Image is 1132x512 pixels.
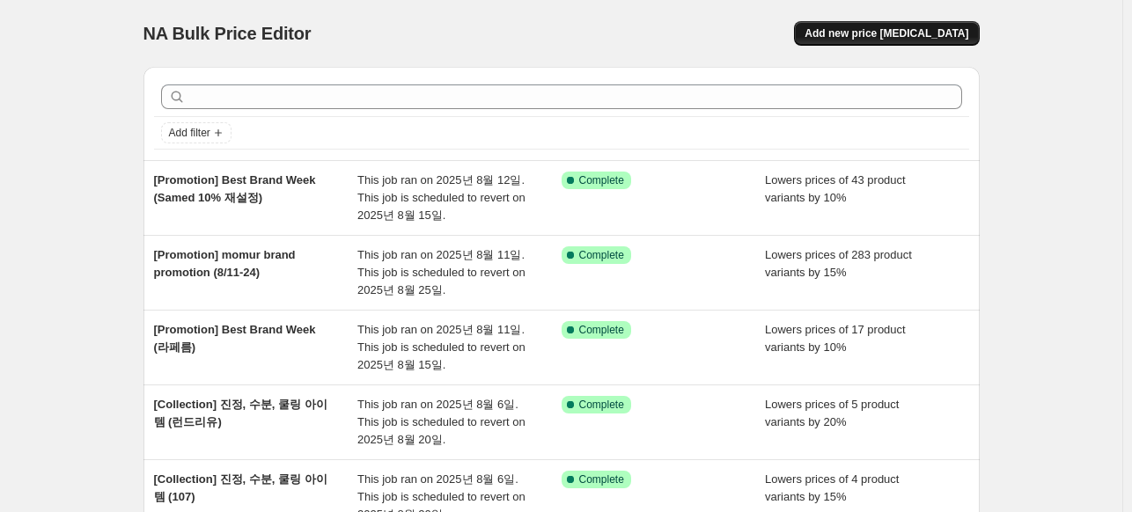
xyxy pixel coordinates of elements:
[579,398,624,412] span: Complete
[794,21,979,46] button: Add new price [MEDICAL_DATA]
[357,248,526,296] span: This job ran on 2025년 8월 11일. This job is scheduled to revert on 2025년 8월 25일.
[154,398,327,428] span: [Collection] 진정, 수분, 쿨링 아이템 (런드리유)
[765,472,899,503] span: Lowers prices of 4 product variants by 15%
[143,24,312,43] span: NA Bulk Price Editor
[357,173,526,222] span: This job ran on 2025년 8월 12일. This job is scheduled to revert on 2025년 8월 15일.
[765,323,906,354] span: Lowers prices of 17 product variants by 10%
[154,323,316,354] span: [Promotion] Best Brand Week (라페름)
[765,398,899,428] span: Lowers prices of 5 product variants by 20%
[357,323,526,371] span: This job ran on 2025년 8월 11일. This job is scheduled to revert on 2025년 8월 15일.
[579,323,624,337] span: Complete
[161,122,232,143] button: Add filter
[805,26,968,40] span: Add new price [MEDICAL_DATA]
[765,248,912,279] span: Lowers prices of 283 product variants by 15%
[357,398,526,446] span: This job ran on 2025년 8월 6일. This job is scheduled to revert on 2025년 8월 20일.
[579,173,624,187] span: Complete
[579,248,624,262] span: Complete
[154,248,296,279] span: [Promotion] momur brand promotion (8/11-24)
[154,472,327,503] span: [Collection] 진정, 수분, 쿨링 아이템 (107)
[169,126,210,140] span: Add filter
[154,173,316,204] span: [Promotion] Best Brand Week (Samed 10% 재설정)
[579,472,624,486] span: Complete
[765,173,906,204] span: Lowers prices of 43 product variants by 10%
